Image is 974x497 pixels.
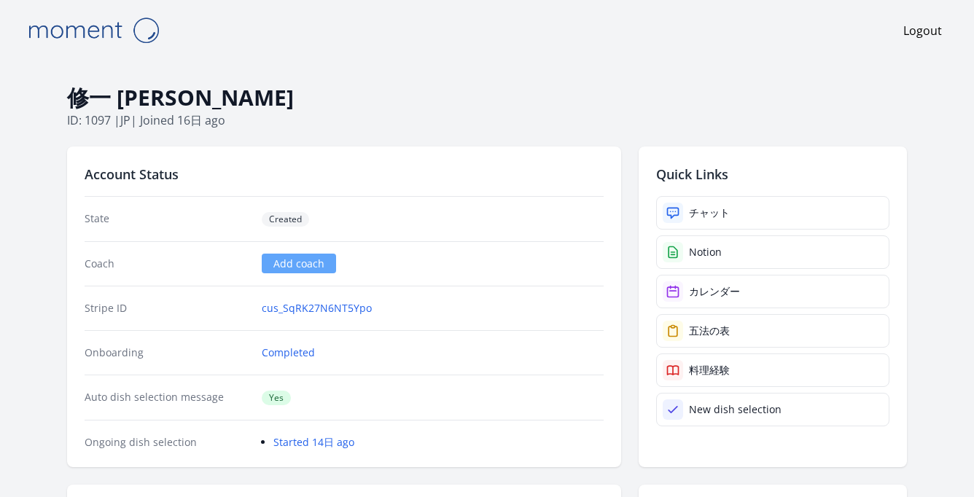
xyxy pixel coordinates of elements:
a: cus_SqRK27N6NT5Ypo [262,301,372,316]
dt: Ongoing dish selection [85,435,250,450]
dt: Auto dish selection message [85,390,250,405]
div: New dish selection [689,402,782,417]
dt: Stripe ID [85,301,250,316]
span: jp [120,112,130,128]
h1: 修一 [PERSON_NAME] [67,84,907,111]
a: Started 14日 ago [273,435,354,449]
h2: Account Status [85,164,604,184]
div: 料理経験 [689,363,730,377]
p: ID: 1097 | | Joined 16日 ago [67,111,907,129]
span: Created [262,212,309,227]
a: Logout [903,22,942,39]
a: Add coach [262,254,336,273]
dt: Onboarding [85,345,250,360]
div: チャット [689,206,730,220]
a: チャット [656,196,889,230]
div: カレンダー [689,284,740,299]
a: カレンダー [656,275,889,308]
img: Moment [20,12,166,49]
a: Notion [656,235,889,269]
div: 五法の表 [689,324,730,338]
h2: Quick Links [656,164,889,184]
a: New dish selection [656,393,889,426]
div: Notion [689,245,722,259]
dt: Coach [85,257,250,271]
a: Completed [262,345,315,360]
span: Yes [262,391,291,405]
a: 五法の表 [656,314,889,348]
a: 料理経験 [656,353,889,387]
dt: State [85,211,250,227]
